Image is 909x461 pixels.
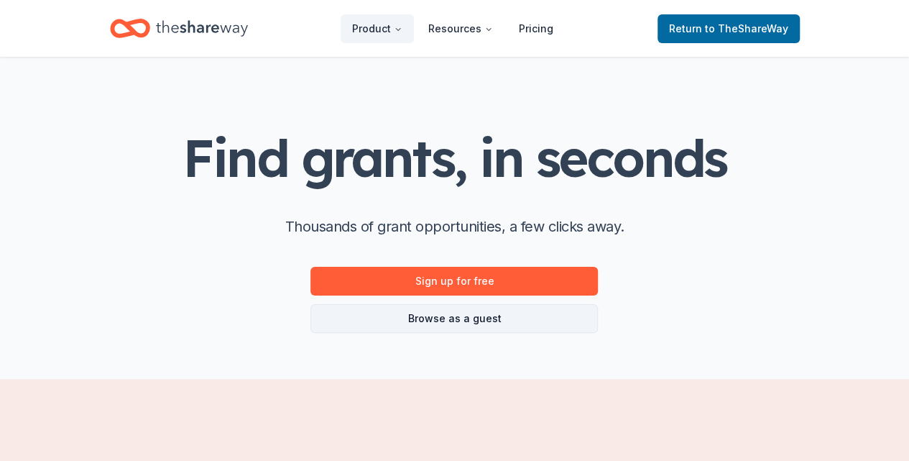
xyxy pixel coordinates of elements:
[417,14,504,43] button: Resources
[657,14,800,43] a: Returnto TheShareWay
[310,304,598,333] a: Browse as a guest
[669,20,788,37] span: Return
[183,129,726,186] h1: Find grants, in seconds
[110,12,248,45] a: Home
[705,22,788,35] span: to TheShareWay
[507,14,565,43] a: Pricing
[285,215,624,238] p: Thousands of grant opportunities, a few clicks away.
[341,12,565,45] nav: Main
[310,267,598,296] a: Sign up for free
[341,14,414,43] button: Product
